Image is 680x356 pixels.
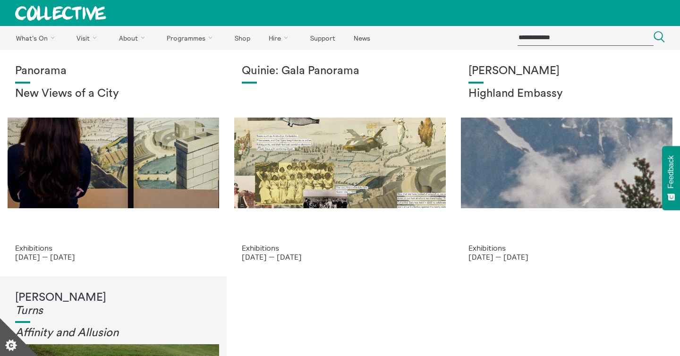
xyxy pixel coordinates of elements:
[261,26,300,50] a: Hire
[106,327,119,339] em: on
[468,253,665,261] p: [DATE] — [DATE]
[242,65,438,78] h1: Quinie: Gala Panorama
[15,327,106,339] em: Affinity and Allusi
[15,253,212,261] p: [DATE] — [DATE]
[242,253,438,261] p: [DATE] — [DATE]
[15,291,212,317] h1: [PERSON_NAME]
[468,244,665,252] p: Exhibitions
[662,146,680,210] button: Feedback - Show survey
[345,26,378,50] a: News
[226,26,258,50] a: Shop
[15,65,212,78] h1: Panorama
[8,26,67,50] a: What's On
[159,26,225,50] a: Programmes
[110,26,157,50] a: About
[15,87,212,101] h2: New Views of a City
[15,244,212,252] p: Exhibitions
[667,155,675,188] span: Feedback
[302,26,343,50] a: Support
[227,50,453,276] a: Josie Vallely Quinie: Gala Panorama Exhibitions [DATE] — [DATE]
[68,26,109,50] a: Visit
[15,305,43,316] em: Turns
[242,244,438,252] p: Exhibitions
[468,87,665,101] h2: Highland Embassy
[453,50,680,276] a: Solar wheels 17 [PERSON_NAME] Highland Embassy Exhibitions [DATE] — [DATE]
[468,65,665,78] h1: [PERSON_NAME]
